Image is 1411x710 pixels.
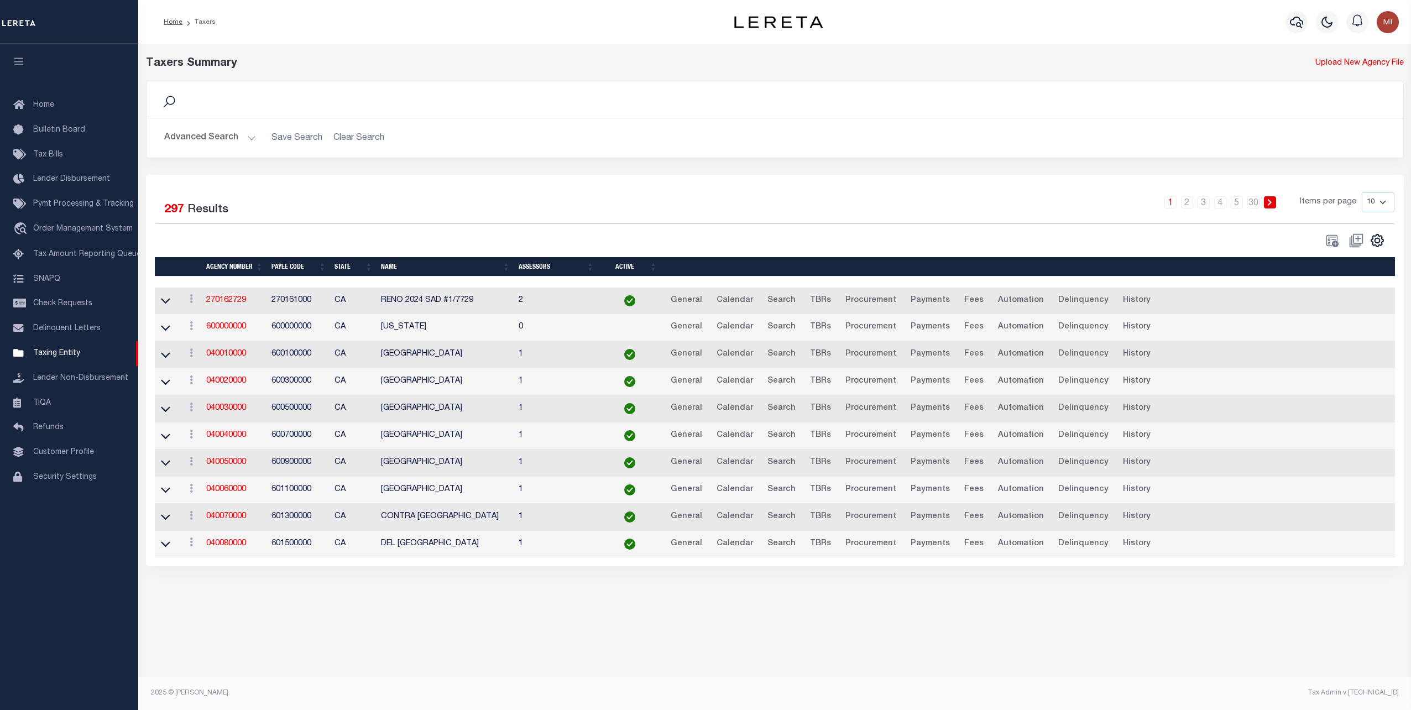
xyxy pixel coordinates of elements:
td: [GEOGRAPHIC_DATA] [377,422,514,450]
a: Fees [959,292,989,310]
a: 040050000 [206,458,246,466]
a: Search [762,508,801,526]
a: Procurement [840,508,901,526]
a: Payments [906,346,955,363]
a: Calendar [712,319,758,336]
a: History [1118,427,1156,445]
td: 1 [514,422,598,450]
td: [US_STATE] [377,314,514,341]
a: Automation [993,346,1049,363]
a: General [666,346,707,363]
th: State: activate to sort column ascending [330,257,377,276]
a: Fees [959,346,989,363]
a: TBRs [805,319,836,336]
span: Lender Non-Disbursement [33,374,128,382]
a: Calendar [712,508,758,526]
td: [GEOGRAPHIC_DATA] [377,450,514,477]
a: Payments [906,427,955,445]
a: Upload New Agency File [1315,58,1404,70]
th: Active: activate to sort column ascending [598,257,661,276]
td: 600000000 [267,314,330,341]
span: Tax Amount Reporting Queue [33,250,141,258]
a: Payments [906,535,955,553]
a: History [1118,346,1156,363]
a: Calendar [712,346,758,363]
a: Search [762,292,801,310]
td: 601100000 [267,477,330,504]
td: CA [330,395,377,422]
a: Delinquency [1053,481,1114,499]
a: Procurement [840,454,901,472]
span: Taxing Entity [33,349,80,357]
td: 270161000 [267,288,330,315]
a: TBRs [805,292,836,310]
a: General [666,373,707,390]
a: Fees [959,400,989,417]
img: check-icon-green.svg [624,349,635,360]
a: TBRs [805,454,836,472]
img: check-icon-green.svg [624,457,635,468]
a: Calendar [712,400,758,417]
a: History [1118,454,1156,472]
div: Taxers Summary [146,55,1085,72]
a: General [666,535,707,553]
a: Automation [993,319,1049,336]
a: 1 [1164,196,1177,208]
a: 3 [1198,196,1210,208]
a: 040070000 [206,513,246,520]
a: History [1118,319,1156,336]
td: CA [330,422,377,450]
a: Payments [906,373,955,390]
span: Refunds [33,424,64,431]
img: svg+xml;base64,PHN2ZyB4bWxucz0iaHR0cDovL3d3dy53My5vcmcvMjAwMC9zdmciIHBvaW50ZXItZXZlbnRzPSJub25lIi... [1377,11,1399,33]
a: Payments [906,292,955,310]
a: Search [762,481,801,499]
td: CA [330,531,377,558]
a: 5 [1231,196,1243,208]
a: TBRs [805,400,836,417]
td: 1 [514,395,598,422]
a: Calendar [712,292,758,310]
a: Payments [906,400,955,417]
a: Automation [993,292,1049,310]
td: 600900000 [267,450,330,477]
a: Search [762,454,801,472]
i: travel_explore [13,222,31,237]
td: CA [330,341,377,368]
img: check-icon-green.svg [624,403,635,414]
a: Search [762,400,801,417]
a: Automation [993,535,1049,553]
a: 30 [1247,196,1260,208]
a: Procurement [840,535,901,553]
a: Home [164,19,182,25]
td: 1 [514,504,598,531]
a: TBRs [805,535,836,553]
a: Procurement [840,373,901,390]
span: TIQA [33,399,51,406]
a: 270162729 [206,296,246,304]
a: Fees [959,508,989,526]
td: RENO 2024 SAD #1/7729 [377,288,514,315]
a: Fees [959,481,989,499]
td: CA [330,288,377,315]
td: 1 [514,477,598,504]
td: 1 [514,341,598,368]
a: Procurement [840,319,901,336]
td: CA [330,504,377,531]
td: [GEOGRAPHIC_DATA] [377,341,514,368]
a: History [1118,481,1156,499]
a: Delinquency [1053,346,1114,363]
a: Automation [993,481,1049,499]
a: TBRs [805,373,836,390]
a: 4 [1214,196,1226,208]
a: Search [762,319,801,336]
td: CA [330,477,377,504]
th: Name: activate to sort column ascending [377,257,514,276]
a: Search [762,427,801,445]
a: General [666,319,707,336]
a: Fees [959,427,989,445]
a: History [1118,535,1156,553]
a: Automation [993,508,1049,526]
img: check-icon-green.svg [624,539,635,550]
td: 601500000 [267,531,330,558]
